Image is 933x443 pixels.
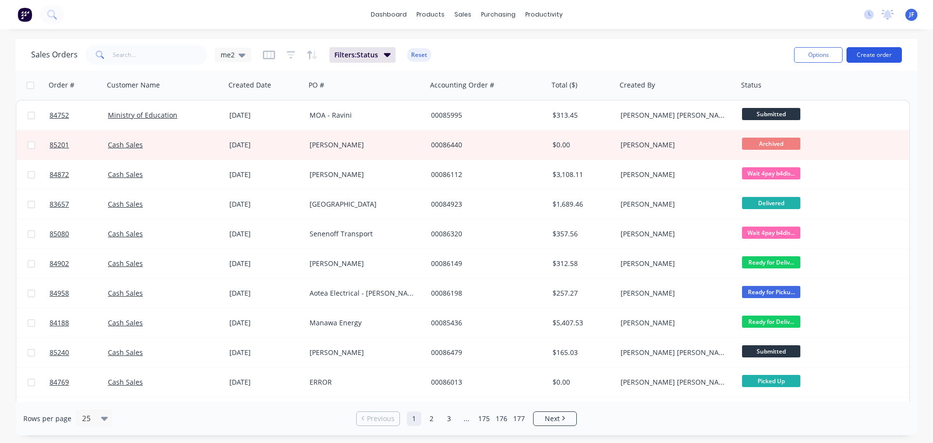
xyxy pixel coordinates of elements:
div: [DATE] [229,199,302,209]
a: 84752 [50,101,108,130]
div: [PERSON_NAME] [621,229,728,239]
a: Page 176 [494,411,509,426]
span: 84958 [50,288,69,298]
div: Created Date [228,80,271,90]
div: MOA - Ravini [310,110,417,120]
div: [PERSON_NAME] [621,170,728,179]
span: Archived [742,138,800,150]
div: 00086440 [431,140,539,150]
span: 84872 [50,170,69,179]
a: 84958 [50,279,108,308]
div: products [412,7,449,22]
div: 00086112 [431,170,539,179]
div: [PERSON_NAME] [310,170,417,179]
span: JF [909,10,914,19]
div: [PERSON_NAME] [PERSON_NAME] [621,377,728,387]
div: Senenoff Transport [310,229,417,239]
a: 84769 [50,368,108,397]
div: [DATE] [229,110,302,120]
div: [PERSON_NAME] [310,259,417,268]
div: [PERSON_NAME] [310,140,417,150]
div: [PERSON_NAME] [310,348,417,357]
a: Cash Sales [108,229,143,238]
a: Page 3 [442,411,456,426]
div: 00086479 [431,348,539,357]
a: 85080 [50,219,108,248]
a: 83657 [50,190,108,219]
input: Search... [113,45,207,65]
span: Rows per page [23,414,71,424]
div: 00086013 [431,377,539,387]
button: Options [794,47,843,63]
a: Cash Sales [108,377,143,387]
div: 00084923 [431,199,539,209]
a: Cash Sales [108,318,143,327]
h1: Sales Orders [31,50,78,59]
span: Previous [367,414,395,424]
div: $5,407.53 [553,318,610,328]
a: Cash Sales [108,348,143,357]
div: Aotea Electrical - [PERSON_NAME] [310,288,417,298]
button: Create order [847,47,902,63]
div: [DATE] [229,140,302,150]
span: Submitted [742,345,800,357]
div: [PERSON_NAME] [621,318,728,328]
div: $357.56 [553,229,610,239]
div: Status [741,80,761,90]
div: purchasing [476,7,520,22]
div: sales [449,7,476,22]
div: [DATE] [229,259,302,268]
div: 00086320 [431,229,539,239]
div: [DATE] [229,377,302,387]
div: $312.58 [553,259,610,268]
button: Filters:Status [329,47,396,63]
a: Page 175 [477,411,491,426]
a: dashboard [366,7,412,22]
a: 84188 [50,308,108,337]
div: [DATE] [229,229,302,239]
ul: Pagination [352,411,581,426]
a: Ministry of Education [108,110,177,120]
div: Total ($) [552,80,577,90]
a: 84872 [50,160,108,189]
a: Next page [534,414,576,424]
div: [PERSON_NAME] [PERSON_NAME] [621,348,728,357]
div: [DATE] [229,318,302,328]
div: 00086149 [431,259,539,268]
span: Submitted [742,108,800,120]
a: Cash Sales [108,288,143,298]
div: [PERSON_NAME] [621,259,728,268]
div: [GEOGRAPHIC_DATA] [310,199,417,209]
span: 84902 [50,259,69,268]
a: 84902 [50,249,108,278]
div: PO # [309,80,324,90]
span: Delivered [742,197,800,209]
div: [PERSON_NAME] [621,288,728,298]
div: $313.45 [553,110,610,120]
div: Customer Name [107,80,160,90]
div: Accounting Order # [430,80,494,90]
span: 84752 [50,110,69,120]
div: [PERSON_NAME] [621,199,728,209]
a: Page 1 is your current page [407,411,421,426]
div: $165.03 [553,348,610,357]
span: 85201 [50,140,69,150]
div: [PERSON_NAME] [PERSON_NAME] [621,110,728,120]
div: ERROR [310,377,417,387]
a: 84745 [50,397,108,426]
span: Ready for Picku... [742,286,800,298]
img: Factory [17,7,32,22]
a: Cash Sales [108,199,143,209]
div: 00085436 [431,318,539,328]
div: $257.27 [553,288,610,298]
div: 00086198 [431,288,539,298]
div: [DATE] [229,288,302,298]
div: [DATE] [229,170,302,179]
div: [DATE] [229,348,302,357]
div: [PERSON_NAME] [621,140,728,150]
div: Order # [49,80,74,90]
a: Page 177 [512,411,526,426]
a: 85201 [50,130,108,159]
span: Filters: Status [334,50,378,60]
div: $0.00 [553,377,610,387]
